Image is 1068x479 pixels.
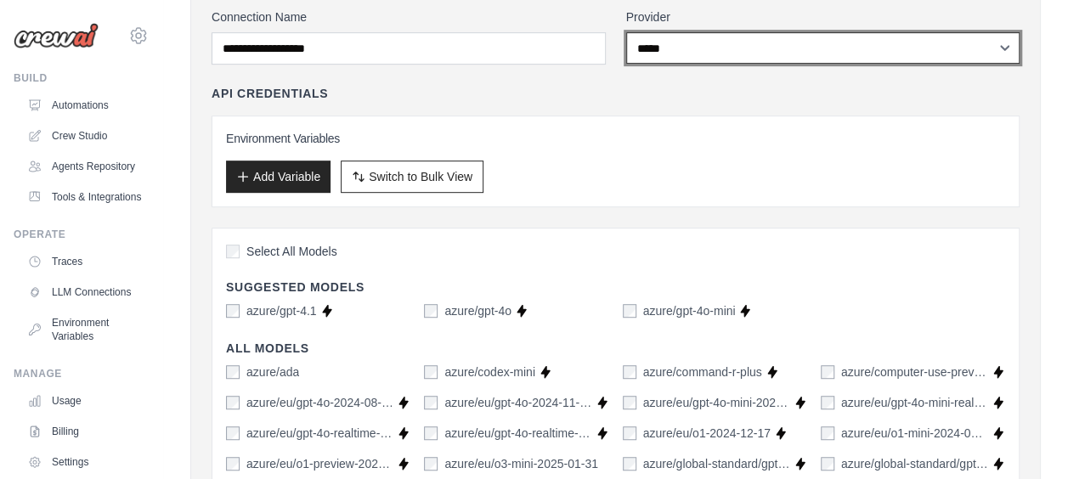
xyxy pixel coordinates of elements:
[226,396,240,409] input: azure/eu/gpt-4o-2024-08-06
[226,457,240,471] input: azure/eu/o1-preview-2024-09-12
[623,457,636,471] input: azure/global-standard/gpt-4o-2024-08-06
[20,122,149,149] a: Crew Studio
[14,228,149,241] div: Operate
[20,418,149,445] a: Billing
[424,365,438,379] input: azure/codex-mini
[444,425,591,442] label: azure/eu/gpt-4o-realtime-preview-2024-12-17
[20,448,149,476] a: Settings
[841,363,988,380] label: azure/computer-use-preview
[983,397,1068,479] iframe: Chat Widget
[369,168,472,185] span: Switch to Bulk View
[226,426,240,440] input: azure/eu/gpt-4o-realtime-preview-2024-10-01
[444,394,591,411] label: azure/eu/gpt-4o-2024-11-20
[841,394,988,411] label: azure/eu/gpt-4o-mini-realtime-preview-2024-12-17
[424,457,438,471] input: azure/eu/o3-mini-2025-01-31
[226,279,1005,296] h4: Suggested Models
[821,396,834,409] input: azure/eu/gpt-4o-mini-realtime-preview-2024-12-17
[841,425,988,442] label: azure/eu/o1-mini-2024-09-12
[623,396,636,409] input: azure/eu/gpt-4o-mini-2024-07-18
[623,426,636,440] input: azure/eu/o1-2024-12-17
[643,394,790,411] label: azure/eu/gpt-4o-mini-2024-07-18
[226,365,240,379] input: azure/ada
[20,387,149,414] a: Usage
[643,425,771,442] label: azure/eu/o1-2024-12-17
[246,394,393,411] label: azure/eu/gpt-4o-2024-08-06
[623,365,636,379] input: azure/command-r-plus
[821,365,834,379] input: azure/computer-use-preview
[14,367,149,380] div: Manage
[424,304,438,318] input: azure/gpt-4o
[424,396,438,409] input: azure/eu/gpt-4o-2024-11-20
[226,130,1005,147] h3: Environment Variables
[20,183,149,211] a: Tools & Integrations
[424,426,438,440] input: azure/eu/gpt-4o-realtime-preview-2024-12-17
[246,455,393,472] label: azure/eu/o1-preview-2024-09-12
[14,71,149,85] div: Build
[20,248,149,275] a: Traces
[20,153,149,180] a: Agents Repository
[246,302,317,319] label: azure/gpt-4.1
[226,245,240,258] input: Select All Models
[623,304,636,318] input: azure/gpt-4o-mini
[20,309,149,350] a: Environment Variables
[821,457,834,471] input: azure/global-standard/gpt-4o-2024-11-20
[226,304,240,318] input: azure/gpt-4.1
[444,455,598,472] label: azure/eu/o3-mini-2025-01-31
[212,85,328,102] h4: API Credentials
[444,363,535,380] label: azure/codex-mini
[643,455,790,472] label: azure/global-standard/gpt-4o-2024-08-06
[212,8,606,25] label: Connection Name
[643,302,736,319] label: azure/gpt-4o-mini
[341,161,483,193] button: Switch to Bulk View
[226,340,1005,357] h4: All Models
[14,23,99,48] img: Logo
[246,243,337,260] span: Select All Models
[246,363,299,380] label: azure/ada
[444,302,511,319] label: azure/gpt-4o
[626,8,1020,25] label: Provider
[841,455,988,472] label: azure/global-standard/gpt-4o-2024-11-20
[226,161,331,193] button: Add Variable
[643,363,762,380] label: azure/command-r-plus
[20,92,149,119] a: Automations
[246,425,393,442] label: azure/eu/gpt-4o-realtime-preview-2024-10-01
[20,279,149,306] a: LLM Connections
[821,426,834,440] input: azure/eu/o1-mini-2024-09-12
